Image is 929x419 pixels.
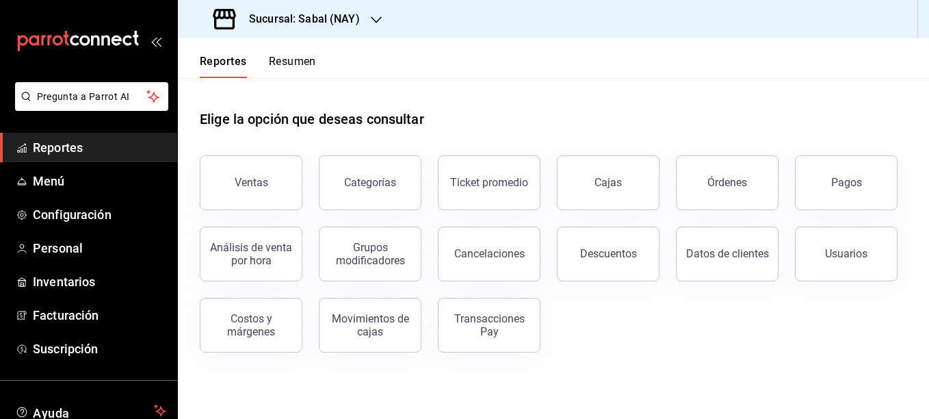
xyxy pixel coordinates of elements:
button: Costos y márgenes [200,298,302,353]
span: Inventarios [33,272,166,291]
button: Órdenes [676,155,778,210]
div: Descuentos [580,247,637,260]
button: Pagos [795,155,898,210]
div: Grupos modificadores [328,241,413,267]
span: Facturación [33,306,166,325]
a: Pregunta a Parrot AI [10,99,168,114]
button: Cajas [557,155,659,210]
span: Configuración [33,205,166,224]
button: open_drawer_menu [151,36,161,47]
span: Personal [33,239,166,257]
div: Datos de clientes [686,247,769,260]
button: Ticket promedio [438,155,540,210]
h1: Elige la opción que deseas consultar [200,109,424,129]
span: Menú [33,172,166,190]
button: Usuarios [795,227,898,281]
span: Suscripción [33,340,166,358]
span: Reportes [33,138,166,157]
span: Ayuda [33,403,148,419]
span: Pregunta a Parrot AI [37,90,147,104]
button: Análisis de venta por hora [200,227,302,281]
div: Costos y márgenes [209,312,293,338]
div: navigation tabs [200,55,316,78]
div: Órdenes [707,176,747,189]
button: Descuentos [557,227,659,281]
div: Movimientos de cajas [328,312,413,338]
div: Cancelaciones [454,247,525,260]
button: Movimientos de cajas [319,298,421,353]
button: Datos de clientes [676,227,778,281]
div: Categorías [344,176,396,189]
div: Ticket promedio [450,176,528,189]
div: Cajas [594,176,622,189]
h3: Sucursal: Sabal (NAY) [238,11,360,27]
button: Grupos modificadores [319,227,421,281]
button: Ventas [200,155,302,210]
div: Ventas [235,176,268,189]
button: Transacciones Pay [438,298,540,353]
div: Pagos [831,176,862,189]
div: Análisis de venta por hora [209,241,293,267]
div: Transacciones Pay [447,312,532,338]
button: Categorías [319,155,421,210]
button: Pregunta a Parrot AI [15,82,168,111]
button: Reportes [200,55,247,78]
div: Usuarios [825,247,867,260]
button: Cancelaciones [438,227,540,281]
button: Resumen [269,55,316,78]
